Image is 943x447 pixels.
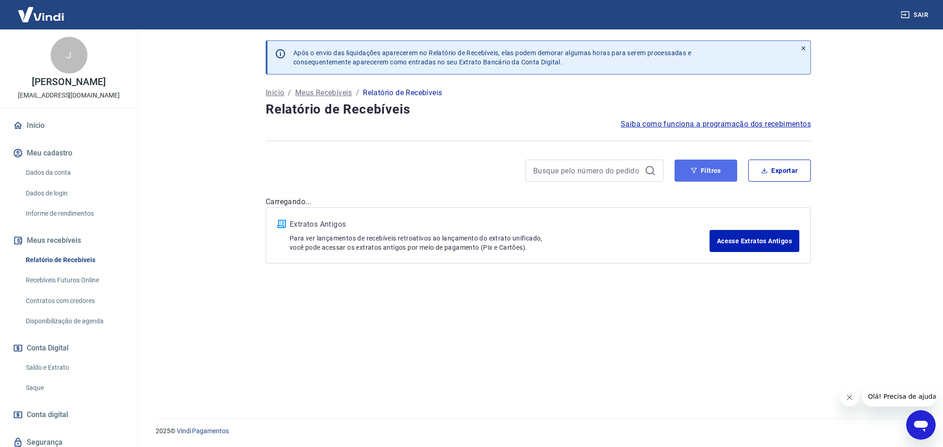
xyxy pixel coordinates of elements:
[277,220,286,228] img: ícone
[177,427,229,435] a: Vindi Pagamentos
[295,87,352,98] a: Meus Recebíveis
[363,87,442,98] p: Relatório de Recebíveis
[22,378,127,397] a: Saque
[906,410,936,440] iframe: Botão para abrir a janela de mensagens
[710,230,799,252] a: Acesse Extratos Antigos
[862,386,936,407] iframe: Mensagem da empresa
[840,388,859,407] iframe: Fechar mensagem
[18,91,120,100] p: [EMAIL_ADDRESS][DOMAIN_NAME]
[22,251,127,269] a: Relatório de Recebíveis
[11,338,127,358] button: Conta Digital
[156,426,921,436] p: 2025 ©
[22,163,127,182] a: Dados da conta
[288,87,291,98] p: /
[32,77,105,87] p: [PERSON_NAME]
[22,271,127,290] a: Recebíveis Futuros Online
[266,100,811,119] h4: Relatório de Recebíveis
[11,115,127,136] a: Início
[22,358,127,377] a: Saldo e Extrato
[22,184,127,203] a: Dados de login
[290,219,710,230] p: Extratos Antigos
[266,196,811,207] p: Carregando...
[11,0,71,29] img: Vindi
[22,312,127,331] a: Disponibilização de agenda
[899,6,932,23] button: Sair
[675,160,737,182] button: Filtros
[11,143,127,163] button: Meu cadastro
[51,37,87,74] div: J
[290,234,710,252] p: Para ver lançamentos de recebíveis retroativos ao lançamento do extrato unificado, você pode aces...
[356,87,359,98] p: /
[22,292,127,310] a: Contratos com credores
[266,87,284,98] a: Início
[6,6,77,14] span: Olá! Precisa de ajuda?
[621,119,811,130] a: Saiba como funciona a programação dos recebimentos
[293,48,691,67] p: Após o envio das liquidações aparecerem no Relatório de Recebíveis, elas podem demorar algumas ho...
[22,204,127,223] a: Informe de rendimentos
[11,405,127,425] a: Conta digital
[748,160,811,182] button: Exportar
[27,408,68,421] span: Conta digital
[533,164,641,178] input: Busque pelo número do pedido
[11,230,127,251] button: Meus recebíveis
